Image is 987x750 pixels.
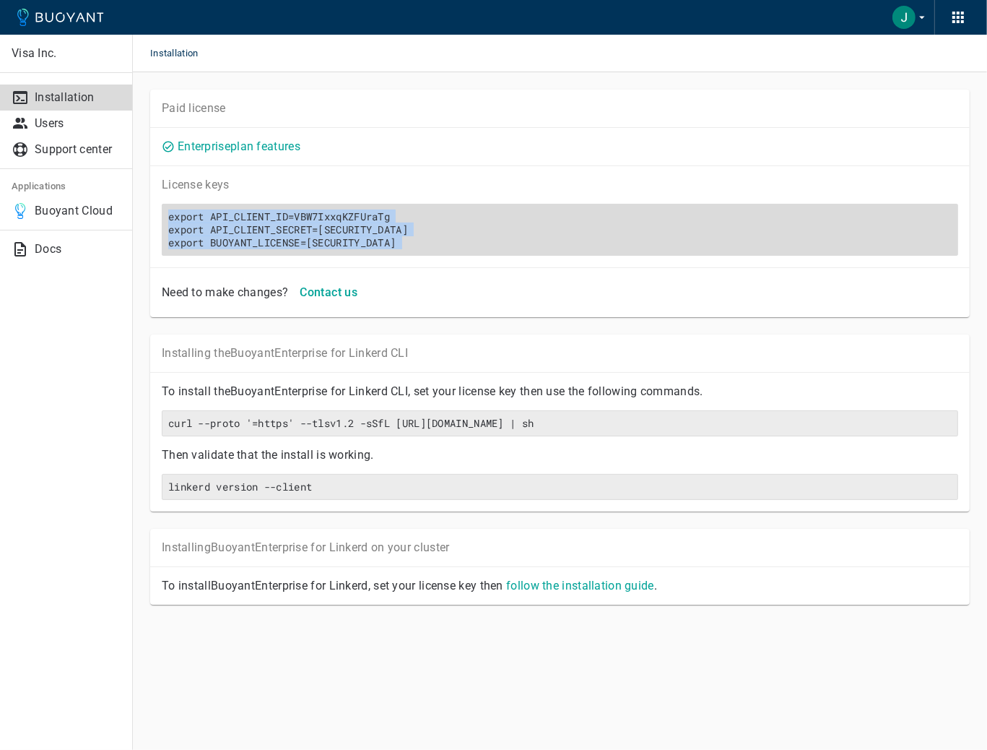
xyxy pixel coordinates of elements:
[156,280,288,300] div: Need to make changes?
[506,579,654,592] a: follow the installation guide
[162,384,958,399] p: To install the Buoyant Enterprise for Linkerd CLI, set your license key then use the following co...
[162,579,958,593] p: To install Buoyant Enterprise for Linkerd, set your license key then .
[12,46,121,61] p: Visa Inc.
[12,181,121,192] h5: Applications
[294,285,363,298] a: Contact us
[35,204,121,218] p: Buoyant Cloud
[35,242,121,257] p: Docs
[150,35,216,72] span: Installation
[178,139,300,153] a: Enterpriseplan features
[35,116,121,131] p: Users
[892,6,916,29] img: Julian Camilo Cuevas Alvear
[35,90,121,105] p: Installation
[35,142,121,157] p: Support center
[162,178,958,192] p: License key s
[168,210,952,249] h6: export API_CLIENT_ID=VBW7IxxqKZFUraTgexport API_CLIENT_SECRET=[SECURITY_DATA]export BUOYANT_LICEN...
[162,101,958,116] p: Paid license
[300,285,357,300] h4: Contact us
[294,280,363,306] button: Contact us
[162,346,958,361] p: Installing the Buoyant Enterprise for Linkerd CLI
[168,480,952,493] h6: linkerd version --client
[162,540,958,555] p: Installing Buoyant Enterprise for Linkerd on your cluster
[168,417,952,430] h6: curl --proto '=https' --tlsv1.2 -sSfL [URL][DOMAIN_NAME] | sh
[162,448,958,462] p: Then validate that the install is working.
